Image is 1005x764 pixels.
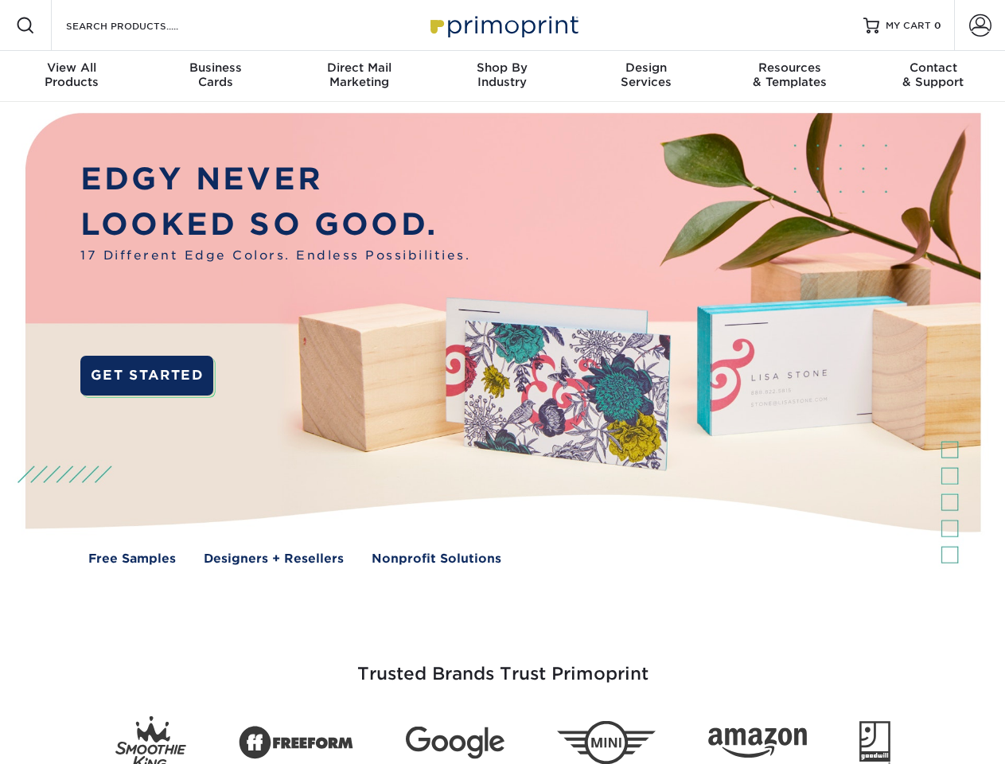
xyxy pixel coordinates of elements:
a: Nonprofit Solutions [372,550,501,568]
a: Resources& Templates [718,51,861,102]
a: Contact& Support [862,51,1005,102]
img: Amazon [708,728,807,758]
h3: Trusted Brands Trust Primoprint [37,626,968,704]
div: Industry [430,60,574,89]
span: Contact [862,60,1005,75]
p: LOOKED SO GOOD. [80,202,470,248]
div: Services [575,60,718,89]
span: Shop By [430,60,574,75]
a: DesignServices [575,51,718,102]
div: Cards [143,60,286,89]
span: 17 Different Edge Colors. Endless Possibilities. [80,247,470,265]
img: Primoprint [423,8,582,42]
div: & Templates [718,60,861,89]
span: 0 [934,20,941,31]
span: Business [143,60,286,75]
a: Direct MailMarketing [287,51,430,102]
span: Direct Mail [287,60,430,75]
span: MY CART [886,19,931,33]
a: Designers + Resellers [204,550,344,568]
a: Shop ByIndustry [430,51,574,102]
span: Design [575,60,718,75]
a: BusinessCards [143,51,286,102]
a: Free Samples [88,550,176,568]
a: GET STARTED [80,356,213,396]
p: EDGY NEVER [80,157,470,202]
div: Marketing [287,60,430,89]
img: Goodwill [859,721,890,764]
span: Resources [718,60,861,75]
img: Google [406,727,504,759]
div: & Support [862,60,1005,89]
input: SEARCH PRODUCTS..... [64,16,220,35]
